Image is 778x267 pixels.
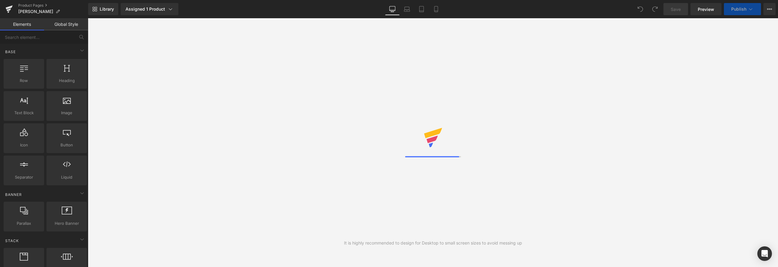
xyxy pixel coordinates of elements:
[18,9,53,14] span: [PERSON_NAME]
[126,6,174,12] div: Assigned 1 Product
[5,142,42,148] span: Icon
[731,7,746,12] span: Publish
[5,220,42,227] span: Parallax
[690,3,721,15] a: Preview
[44,18,88,30] a: Global Style
[634,3,646,15] button: Undo
[724,3,761,15] button: Publish
[385,3,400,15] a: Desktop
[414,3,429,15] a: Tablet
[344,240,522,246] div: It is highly recommended to design for Desktop to small screen sizes to avoid messing up
[100,6,114,12] span: Library
[88,3,118,15] a: New Library
[649,3,661,15] button: Redo
[48,220,85,227] span: Hero Banner
[5,49,16,55] span: Base
[5,77,42,84] span: Row
[400,3,414,15] a: Laptop
[429,3,443,15] a: Mobile
[698,6,714,12] span: Preview
[757,246,772,261] div: Open Intercom Messenger
[763,3,776,15] button: More
[48,77,85,84] span: Heading
[5,174,42,180] span: Separator
[5,110,42,116] span: Text Block
[5,192,22,197] span: Banner
[48,142,85,148] span: Button
[18,3,88,8] a: Product Pages
[5,238,19,244] span: Stack
[671,6,681,12] span: Save
[48,110,85,116] span: Image
[48,174,85,180] span: Liquid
